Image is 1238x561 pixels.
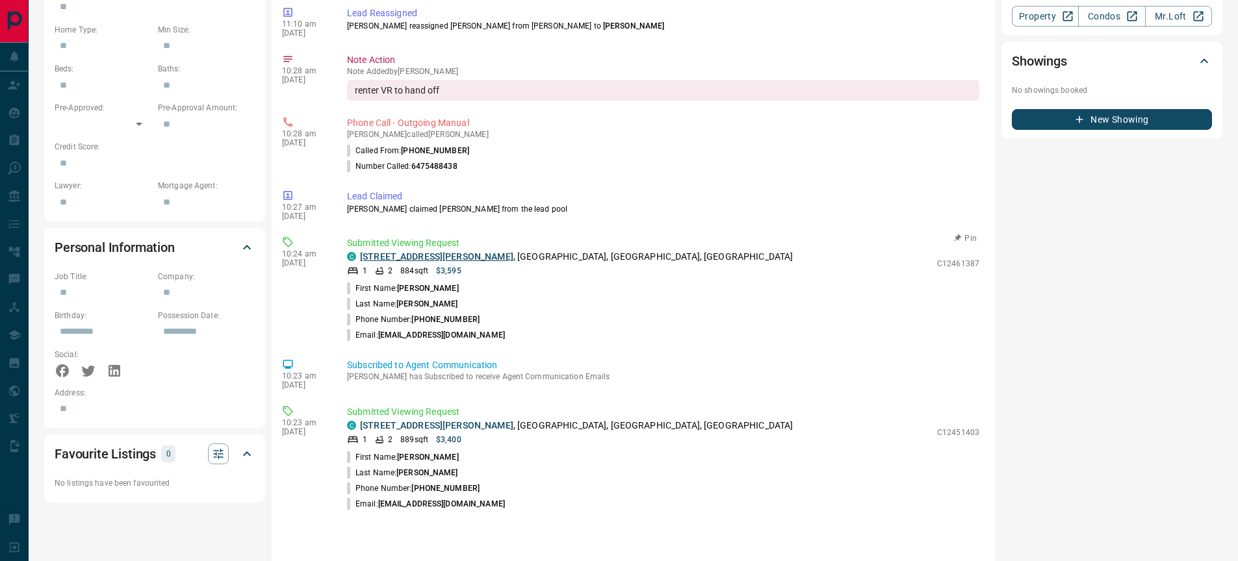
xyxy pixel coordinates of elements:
[282,138,328,147] p: [DATE]
[347,116,979,130] p: Phone Call - Outgoing Manual
[158,102,255,114] p: Pre-Approval Amount:
[411,484,480,493] span: [PHONE_NUMBER]
[55,477,255,489] p: No listings have been favourited
[158,271,255,282] p: Company:
[282,29,328,38] p: [DATE]
[347,6,979,20] p: Lead Reassigned
[55,438,255,469] div: Favourite Listings0
[347,482,480,494] p: Phone Number:
[396,299,458,308] span: [PERSON_NAME]
[282,75,328,84] p: [DATE]
[347,358,979,372] p: Subscribed to Agent Communication
[347,421,356,430] div: condos.ca
[347,20,979,32] p: [PERSON_NAME] reassigned [PERSON_NAME] from [PERSON_NAME] to
[388,265,393,277] p: 2
[282,249,328,258] p: 10:24 am
[55,310,151,321] p: Birthday:
[347,67,979,76] p: Note Added by [PERSON_NAME]
[282,427,328,436] p: [DATE]
[347,467,458,479] p: Last Name:
[1012,109,1212,130] button: New Showing
[158,310,255,321] p: Possession Date:
[347,190,979,203] p: Lead Claimed
[347,252,356,261] div: condos.ca
[282,380,328,390] p: [DATE]
[347,282,459,294] p: First Name:
[347,298,458,310] p: Last Name:
[158,63,255,75] p: Baths:
[55,232,255,263] div: Personal Information
[55,271,151,282] p: Job Title:
[400,265,428,277] p: 884 sqft
[347,203,979,215] p: [PERSON_NAME] claimed [PERSON_NAME] from the lead pool
[360,420,513,430] a: [STREET_ADDRESS][PERSON_NAME]
[282,418,328,427] p: 10:23 am
[55,237,175,258] h2: Personal Information
[347,314,480,325] p: Phone Number:
[1012,51,1067,71] h2: Showings
[347,236,979,250] p: Submitted Viewing Request
[400,434,428,445] p: 889 sqft
[158,180,255,192] p: Mortgage Agent:
[1012,45,1212,77] div: Showings
[347,451,459,463] p: First Name:
[937,258,979,269] p: C12461387
[947,232,985,244] button: Pin
[397,284,458,293] span: [PERSON_NAME]
[282,371,328,380] p: 10:23 am
[378,499,505,508] span: [EMAIL_ADDRESS][DOMAIN_NAME]
[937,427,979,438] p: C12451403
[347,160,458,172] p: Number Called:
[55,141,255,153] p: Credit Score:
[436,434,461,445] p: $3,400
[411,315,480,324] span: [PHONE_NUMBER]
[158,24,255,36] p: Min Size:
[347,329,505,341] p: Email:
[282,212,328,221] p: [DATE]
[411,162,458,171] span: 6475488438
[360,419,793,432] p: , [GEOGRAPHIC_DATA], [GEOGRAPHIC_DATA], [GEOGRAPHIC_DATA]
[55,63,151,75] p: Beds:
[55,24,151,36] p: Home Type:
[1012,6,1079,27] a: Property
[360,251,513,262] a: [STREET_ADDRESS][PERSON_NAME]
[347,53,979,67] p: Note Action
[347,130,979,139] p: [PERSON_NAME] called [PERSON_NAME]
[1012,84,1212,96] p: No showings booked
[347,498,505,510] p: Email:
[603,21,664,31] span: [PERSON_NAME]
[397,453,458,462] span: [PERSON_NAME]
[396,468,458,477] span: [PERSON_NAME]
[55,180,151,192] p: Lawyer:
[363,434,367,445] p: 1
[388,434,393,445] p: 2
[55,349,151,360] p: Social:
[282,66,328,75] p: 10:28 am
[1078,6,1145,27] a: Condos
[436,265,461,277] p: $3,595
[347,145,469,156] p: Called From:
[55,443,156,464] h2: Favourite Listings
[347,372,979,381] p: [PERSON_NAME] has Subscribed to receive Agent Communication Emails
[347,80,979,101] div: renter VR to hand off
[55,387,255,399] p: Address:
[165,447,172,461] p: 0
[55,102,151,114] p: Pre-Approved:
[360,250,793,264] p: , [GEOGRAPHIC_DATA], [GEOGRAPHIC_DATA], [GEOGRAPHIC_DATA]
[282,258,328,268] p: [DATE]
[1145,6,1212,27] a: Mr.Loft
[363,265,367,277] p: 1
[401,146,469,155] span: [PHONE_NUMBER]
[378,330,505,340] span: [EMAIL_ADDRESS][DOMAIN_NAME]
[282,129,328,138] p: 10:28 am
[282,19,328,29] p: 11:10 am
[347,405,979,419] p: Submitted Viewing Request
[282,203,328,212] p: 10:27 am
